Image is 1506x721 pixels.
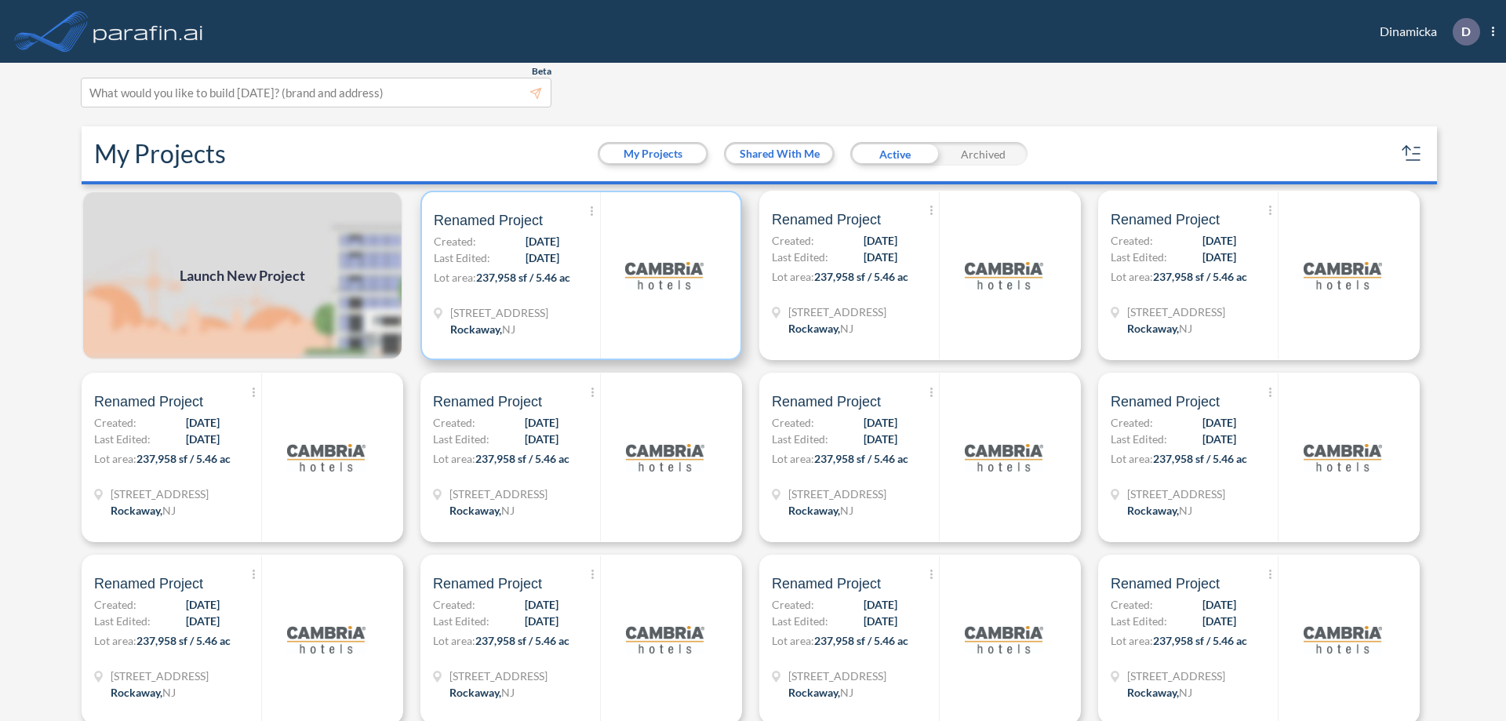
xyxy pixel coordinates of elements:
[1202,613,1236,629] span: [DATE]
[1111,596,1153,613] span: Created:
[626,600,704,679] img: logo
[1127,504,1179,517] span: Rockaway ,
[1304,418,1382,497] img: logo
[449,486,547,502] span: 321 Mt Hope Ave
[186,414,220,431] span: [DATE]
[1111,249,1167,265] span: Last Edited:
[434,211,543,230] span: Renamed Project
[1111,634,1153,647] span: Lot area:
[180,265,305,286] span: Launch New Project
[1111,232,1153,249] span: Created:
[1202,431,1236,447] span: [DATE]
[772,392,881,411] span: Renamed Project
[111,668,209,684] span: 321 Mt Hope Ave
[449,502,515,519] div: Rockaway, NJ
[94,613,151,629] span: Last Edited:
[1304,236,1382,315] img: logo
[94,139,226,169] h2: My Projects
[111,504,162,517] span: Rockaway ,
[1153,452,1247,465] span: 237,958 sf / 5.46 ac
[840,504,853,517] span: NJ
[772,249,828,265] span: Last Edited:
[788,320,853,337] div: Rockaway, NJ
[526,233,559,249] span: [DATE]
[1202,249,1236,265] span: [DATE]
[1399,141,1424,166] button: sort
[433,596,475,613] span: Created:
[82,191,403,360] a: Launch New Project
[1111,392,1220,411] span: Renamed Project
[772,270,814,283] span: Lot area:
[772,232,814,249] span: Created:
[94,431,151,447] span: Last Edited:
[434,249,490,266] span: Last Edited:
[1111,210,1220,229] span: Renamed Project
[525,613,558,629] span: [DATE]
[772,574,881,593] span: Renamed Project
[772,452,814,465] span: Lot area:
[434,233,476,249] span: Created:
[965,418,1043,497] img: logo
[433,392,542,411] span: Renamed Project
[1127,320,1192,337] div: Rockaway, NJ
[788,502,853,519] div: Rockaway, NJ
[840,322,853,335] span: NJ
[433,574,542,593] span: Renamed Project
[814,634,908,647] span: 237,958 sf / 5.46 ac
[449,686,501,699] span: Rockaway ,
[864,249,897,265] span: [DATE]
[525,414,558,431] span: [DATE]
[788,322,840,335] span: Rockaway ,
[111,486,209,502] span: 321 Mt Hope Ave
[625,236,704,315] img: logo
[433,613,489,629] span: Last Edited:
[162,504,176,517] span: NJ
[186,613,220,629] span: [DATE]
[850,142,939,166] div: Active
[475,634,569,647] span: 237,958 sf / 5.46 ac
[965,236,1043,315] img: logo
[1127,502,1192,519] div: Rockaway, NJ
[1127,668,1225,684] span: 321 Mt Hope Ave
[1127,304,1225,320] span: 321 Mt Hope Ave
[94,414,136,431] span: Created:
[449,668,547,684] span: 321 Mt Hope Ave
[449,684,515,701] div: Rockaway, NJ
[525,431,558,447] span: [DATE]
[94,574,203,593] span: Renamed Project
[788,668,886,684] span: 321 Mt Hope Ave
[525,596,558,613] span: [DATE]
[1202,414,1236,431] span: [DATE]
[772,210,881,229] span: Renamed Project
[965,600,1043,679] img: logo
[788,304,886,320] span: 321 Mt Hope Ave
[449,504,501,517] span: Rockaway ,
[287,600,366,679] img: logo
[939,142,1028,166] div: Archived
[433,634,475,647] span: Lot area:
[1153,634,1247,647] span: 237,958 sf / 5.46 ac
[526,249,559,266] span: [DATE]
[864,596,897,613] span: [DATE]
[1127,486,1225,502] span: 321 Mt Hope Ave
[1111,613,1167,629] span: Last Edited:
[111,684,176,701] div: Rockaway, NJ
[772,613,828,629] span: Last Edited:
[136,634,231,647] span: 237,958 sf / 5.46 ac
[814,452,908,465] span: 237,958 sf / 5.46 ac
[90,16,206,47] img: logo
[501,686,515,699] span: NJ
[186,431,220,447] span: [DATE]
[162,686,176,699] span: NJ
[1179,686,1192,699] span: NJ
[772,431,828,447] span: Last Edited:
[475,452,569,465] span: 237,958 sf / 5.46 ac
[772,414,814,431] span: Created:
[772,596,814,613] span: Created:
[1461,24,1471,38] p: D
[1111,414,1153,431] span: Created:
[864,232,897,249] span: [DATE]
[1179,504,1192,517] span: NJ
[433,452,475,465] span: Lot area:
[434,271,476,284] span: Lot area:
